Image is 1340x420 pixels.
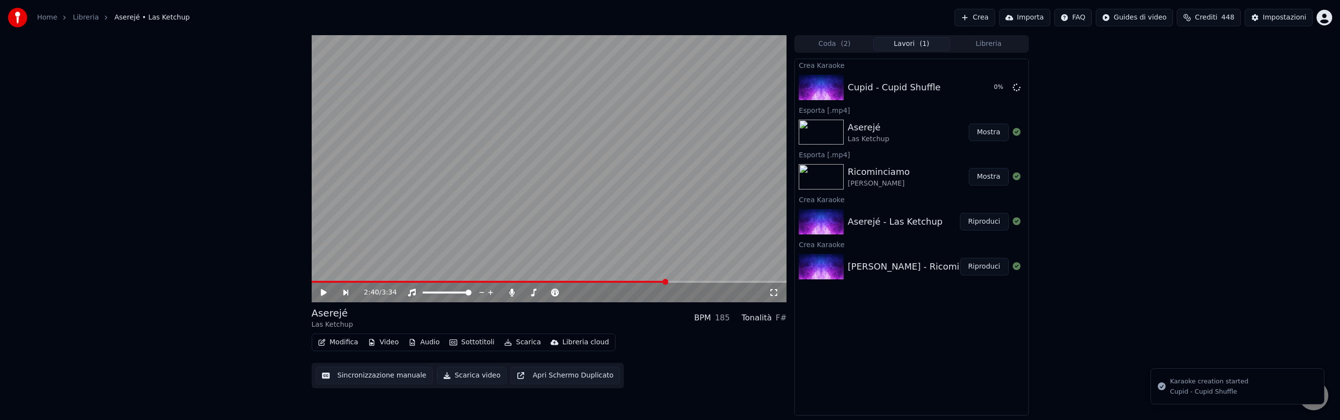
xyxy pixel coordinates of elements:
div: 0 % [994,84,1009,91]
button: Scarica video [437,367,507,384]
div: Karaoke creation started [1170,377,1248,386]
span: ( 1 ) [919,39,929,49]
div: BPM [694,312,711,324]
button: Video [364,336,403,349]
span: Crediti [1195,13,1217,22]
div: Aserejé [312,306,353,320]
div: / [364,288,387,297]
div: F# [776,312,787,324]
div: Crea Karaoke [795,193,1028,205]
div: Esporta [.mp4] [795,148,1028,160]
button: Importa [999,9,1050,26]
span: Aserejé • Las Ketchup [114,13,190,22]
div: Aserejé [848,121,889,134]
button: Modifica [314,336,362,349]
button: Riproduci [960,258,1009,275]
button: Mostra [969,168,1009,186]
button: Impostazioni [1245,9,1313,26]
a: Home [37,13,57,22]
div: Crea Karaoke [795,59,1028,71]
a: Libreria [73,13,99,22]
div: Aserejé - Las Ketchup [848,215,942,229]
div: [PERSON_NAME] [848,179,910,189]
div: Impostazioni [1263,13,1306,22]
button: Lavori [873,37,950,51]
div: Cupid - Cupid Shuffle [848,81,940,94]
button: Coda [796,37,873,51]
button: Crea [955,9,995,26]
img: youka [8,8,27,27]
div: Tonalità [742,312,772,324]
span: 448 [1221,13,1234,22]
button: Sottotitoli [446,336,498,349]
span: 2:40 [364,288,379,297]
span: 3:34 [382,288,397,297]
span: ( 2 ) [841,39,851,49]
div: [PERSON_NAME] - Ricominciamo [848,260,991,273]
div: Las Ketchup [848,134,889,144]
button: Audio [404,336,444,349]
button: Sincronizzazione manuale [316,367,433,384]
div: Ricominciamo [848,165,910,179]
button: Crediti448 [1177,9,1241,26]
button: Mostra [969,124,1009,141]
button: Guides di video [1096,9,1173,26]
button: Scarica [500,336,545,349]
button: FAQ [1054,9,1092,26]
div: Las Ketchup [312,320,353,330]
div: Cupid - Cupid Shuffle [1170,387,1248,396]
div: Esporta [.mp4] [795,104,1028,116]
button: Apri Schermo Duplicato [510,367,619,384]
div: Crea Karaoke [795,238,1028,250]
button: Libreria [950,37,1027,51]
div: 185 [715,312,730,324]
nav: breadcrumb [37,13,190,22]
div: Libreria cloud [562,337,609,347]
button: Riproduci [960,213,1009,231]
